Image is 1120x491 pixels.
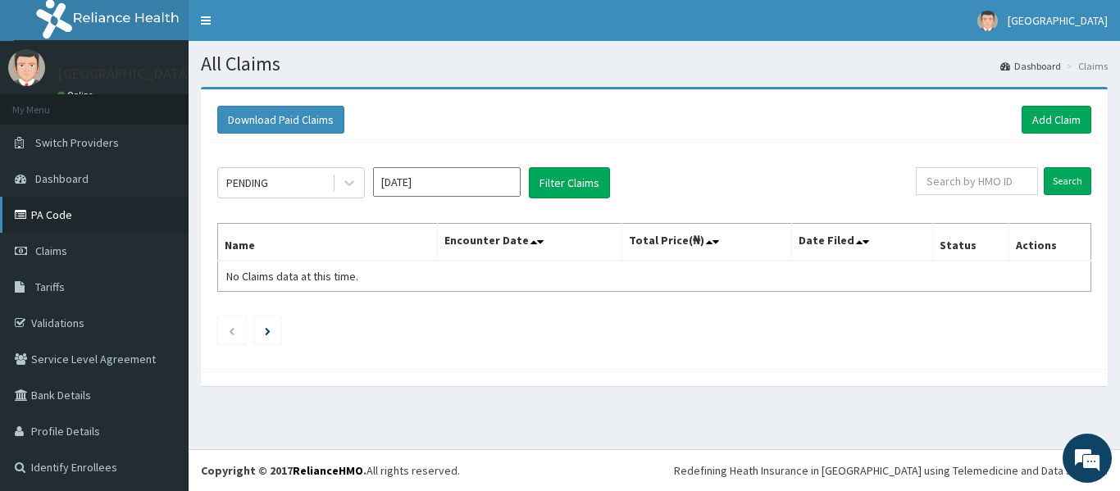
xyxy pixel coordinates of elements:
[933,224,1009,261] th: Status
[916,167,1038,195] input: Search by HMO ID
[674,462,1108,479] div: Redefining Heath Insurance in [GEOGRAPHIC_DATA] using Telemedicine and Data Science!
[218,224,438,261] th: Name
[792,224,933,261] th: Date Filed
[8,49,45,86] img: User Image
[1063,59,1108,73] li: Claims
[57,66,193,81] p: [GEOGRAPHIC_DATA]
[977,11,998,31] img: User Image
[35,135,119,150] span: Switch Providers
[1000,59,1061,73] a: Dashboard
[189,449,1120,491] footer: All rights reserved.
[35,280,65,294] span: Tariffs
[57,89,97,101] a: Online
[226,269,358,284] span: No Claims data at this time.
[438,224,621,261] th: Encounter Date
[217,106,344,134] button: Download Paid Claims
[1008,224,1090,261] th: Actions
[1044,167,1091,195] input: Search
[1008,13,1108,28] span: [GEOGRAPHIC_DATA]
[529,167,610,198] button: Filter Claims
[1022,106,1091,134] a: Add Claim
[621,224,792,261] th: Total Price(₦)
[293,463,363,478] a: RelianceHMO
[201,463,367,478] strong: Copyright © 2017 .
[373,167,521,197] input: Select Month and Year
[226,175,268,191] div: PENDING
[201,53,1108,75] h1: All Claims
[228,323,235,338] a: Previous page
[35,243,67,258] span: Claims
[265,323,271,338] a: Next page
[35,171,89,186] span: Dashboard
